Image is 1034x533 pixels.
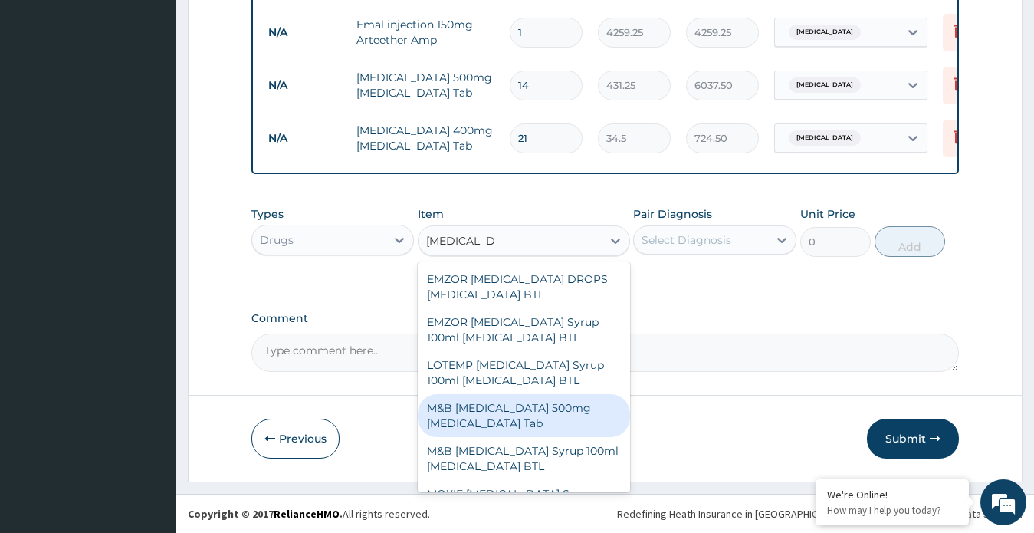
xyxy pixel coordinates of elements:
div: We're Online! [827,488,957,502]
p: How may I help you today? [827,504,957,517]
span: [MEDICAL_DATA] [789,130,861,146]
div: Chat with us now [80,86,258,106]
label: Item [418,206,444,222]
span: [MEDICAL_DATA] [789,25,861,40]
button: Submit [867,419,959,459]
strong: Copyright © 2017 . [188,507,343,521]
div: M&B [MEDICAL_DATA] 500mg [MEDICAL_DATA] Tab [418,394,630,437]
td: N/A [261,18,349,47]
span: We're online! [89,166,212,321]
label: Comment [251,312,960,325]
div: Minimize live chat window [251,8,288,44]
div: LOTEMP [MEDICAL_DATA] Syrup 100ml [MEDICAL_DATA] BTL [418,351,630,394]
span: [MEDICAL_DATA] [789,77,861,93]
div: Redefining Heath Insurance in [GEOGRAPHIC_DATA] using Telemedicine and Data Science! [617,506,1023,521]
label: Unit Price [800,206,855,222]
div: MOXIE [MEDICAL_DATA] Syrup 100ml [MEDICAL_DATA] BTL [418,480,630,523]
div: M&B [MEDICAL_DATA] Syrup 100ml [MEDICAL_DATA] BTL [418,437,630,480]
label: Types [251,208,284,221]
textarea: Type your message and hit 'Enter' [8,364,292,417]
div: EMZOR [MEDICAL_DATA] Syrup 100ml [MEDICAL_DATA] BTL [418,308,630,351]
button: Previous [251,419,340,459]
img: d_794563401_company_1708531726252_794563401 [28,77,62,115]
td: N/A [261,124,349,153]
div: EMZOR [MEDICAL_DATA] DROPS [MEDICAL_DATA] BTL [418,265,630,308]
label: Pair Diagnosis [633,206,712,222]
td: [MEDICAL_DATA] 500mg [MEDICAL_DATA] Tab [349,62,502,108]
footer: All rights reserved. [176,494,1034,533]
td: Emal injection 150mg Arteether Amp [349,9,502,55]
button: Add [875,226,945,257]
td: N/A [261,71,349,100]
td: [MEDICAL_DATA] 400mg [MEDICAL_DATA] Tab [349,115,502,161]
div: Drugs [260,232,294,248]
a: RelianceHMO [274,507,340,521]
div: Select Diagnosis [642,232,731,248]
